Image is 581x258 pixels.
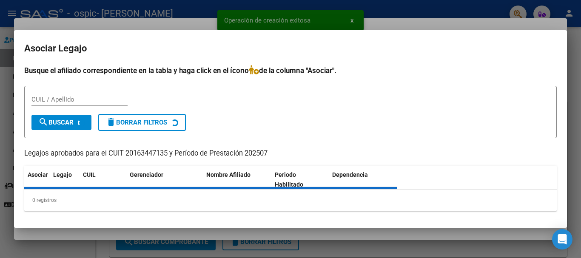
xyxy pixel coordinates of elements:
datatable-header-cell: Asociar [24,166,50,194]
span: Nombre Afiliado [206,171,251,178]
span: Periodo Habilitado [275,171,303,188]
p: Legajos aprobados para el CUIT 20163447135 y Período de Prestación 202507 [24,148,557,159]
h2: Asociar Legajo [24,40,557,57]
datatable-header-cell: Legajo [50,166,80,194]
h4: Busque el afiliado correspondiente en la tabla y haga click en el ícono de la columna "Asociar". [24,65,557,76]
div: 0 registros [24,190,557,211]
button: Buscar [31,115,91,130]
datatable-header-cell: Nombre Afiliado [203,166,271,194]
span: Legajo [53,171,72,178]
span: Buscar [38,119,74,126]
span: Gerenciador [130,171,163,178]
datatable-header-cell: Gerenciador [126,166,203,194]
div: Open Intercom Messenger [552,229,572,249]
button: Borrar Filtros [98,114,186,131]
span: Borrar Filtros [106,119,167,126]
datatable-header-cell: CUIL [80,166,126,194]
span: Asociar [28,171,48,178]
datatable-header-cell: Periodo Habilitado [271,166,329,194]
span: CUIL [83,171,96,178]
datatable-header-cell: Dependencia [329,166,397,194]
mat-icon: search [38,117,48,127]
mat-icon: delete [106,117,116,127]
span: Dependencia [332,171,368,178]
